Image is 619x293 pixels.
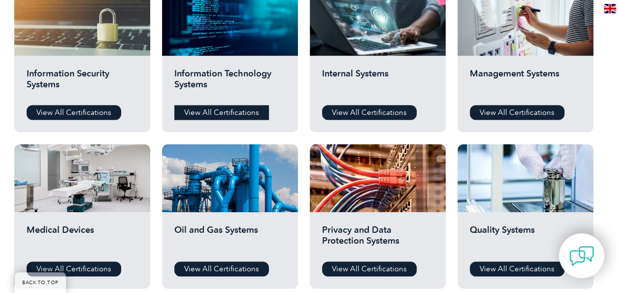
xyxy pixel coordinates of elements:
[174,224,286,254] h2: Oil and Gas Systems
[15,272,66,293] a: BACK TO TOP
[604,4,616,13] img: en
[322,105,417,120] a: View All Certifications
[470,224,581,254] h2: Quality Systems
[174,105,269,120] a: View All Certifications
[470,105,564,120] a: View All Certifications
[174,261,269,276] a: View All Certifications
[27,224,138,254] h2: Medical Devices
[322,261,417,276] a: View All Certifications
[470,261,564,276] a: View All Certifications
[27,261,121,276] a: View All Certifications
[27,105,121,120] a: View All Certifications
[174,68,286,98] h2: Information Technology Systems
[27,68,138,98] h2: Information Security Systems
[470,68,581,98] h2: Management Systems
[322,224,433,254] h2: Privacy and Data Protection Systems
[322,68,433,98] h2: Internal Systems
[569,244,594,268] img: contact-chat.png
